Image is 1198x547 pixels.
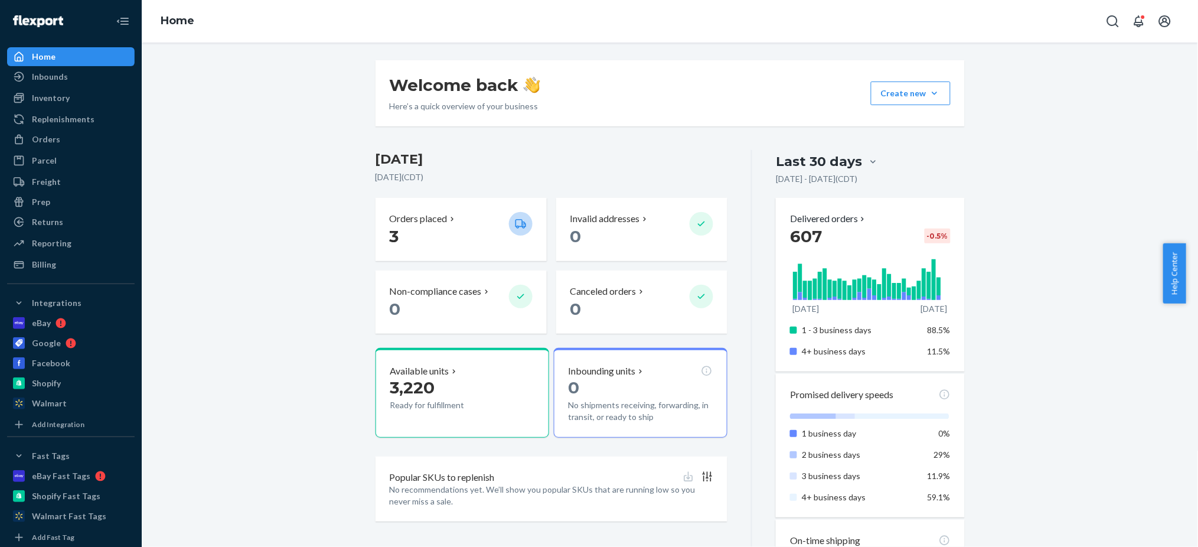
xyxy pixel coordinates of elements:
[32,357,70,369] div: Facebook
[7,255,135,274] a: Billing
[7,354,135,373] a: Facebook
[7,193,135,211] a: Prep
[390,299,401,319] span: 0
[32,176,61,188] div: Freight
[802,428,918,439] p: 1 business day
[390,74,540,96] h1: Welcome back
[570,299,582,319] span: 0
[524,77,540,93] img: hand-wave emoji
[802,346,918,357] p: 4+ business days
[569,399,713,423] p: No shipments receiving, forwarding, in transit, or ready to ship
[556,198,727,261] button: Invalid addresses 0
[7,130,135,149] a: Orders
[570,226,582,246] span: 0
[7,151,135,170] a: Parcel
[556,271,727,334] button: Canceled orders 0
[7,67,135,86] a: Inbounds
[939,428,951,438] span: 0%
[928,492,951,502] span: 59.1%
[32,113,94,125] div: Replenishments
[32,134,60,145] div: Orders
[32,337,61,349] div: Google
[376,271,547,334] button: Non-compliance cases 0
[376,150,728,169] h3: [DATE]
[32,51,56,63] div: Home
[7,334,135,353] a: Google
[871,82,951,105] button: Create new
[390,100,540,112] p: Here’s a quick overview of your business
[802,470,918,482] p: 3 business days
[7,394,135,413] a: Walmart
[32,510,106,522] div: Walmart Fast Tags
[32,470,90,482] div: eBay Fast Tags
[32,398,67,409] div: Walmart
[1127,9,1151,33] button: Open notifications
[569,377,580,398] span: 0
[934,450,951,460] span: 29%
[390,377,435,398] span: 3,220
[925,229,951,243] div: -0.5 %
[7,447,135,465] button: Fast Tags
[151,4,204,38] ol: breadcrumbs
[7,530,135,545] a: Add Fast Tag
[376,198,547,261] button: Orders placed 3
[792,303,819,315] p: [DATE]
[928,471,951,481] span: 11.9%
[32,377,61,389] div: Shopify
[7,314,135,333] a: eBay
[376,348,549,438] button: Available units3,220Ready for fulfillment
[32,196,50,208] div: Prep
[32,71,68,83] div: Inbounds
[7,234,135,253] a: Reporting
[776,173,857,185] p: [DATE] - [DATE] ( CDT )
[802,324,918,336] p: 1 - 3 business days
[7,47,135,66] a: Home
[790,388,893,402] p: Promised delivery speeds
[7,294,135,312] button: Integrations
[570,285,636,298] p: Canceled orders
[554,348,727,438] button: Inbounding units0No shipments receiving, forwarding, in transit, or ready to ship
[376,171,728,183] p: [DATE] ( CDT )
[32,532,74,542] div: Add Fast Tag
[802,491,918,503] p: 4+ business days
[7,172,135,191] a: Freight
[928,346,951,356] span: 11.5%
[32,92,70,104] div: Inventory
[111,9,135,33] button: Close Navigation
[32,490,100,502] div: Shopify Fast Tags
[790,226,822,246] span: 607
[7,418,135,432] a: Add Integration
[7,507,135,526] a: Walmart Fast Tags
[1163,243,1186,304] button: Help Center
[390,212,448,226] p: Orders placed
[1153,9,1177,33] button: Open account menu
[32,450,70,462] div: Fast Tags
[161,14,194,27] a: Home
[7,213,135,232] a: Returns
[928,325,951,335] span: 88.5%
[390,471,495,484] p: Popular SKUs to replenish
[1101,9,1125,33] button: Open Search Box
[776,152,862,171] div: Last 30 days
[570,212,640,226] p: Invalid addresses
[920,303,947,315] p: [DATE]
[7,374,135,393] a: Shopify
[7,89,135,108] a: Inventory
[13,15,63,27] img: Flexport logo
[390,226,399,246] span: 3
[802,449,918,461] p: 2 business days
[32,297,81,309] div: Integrations
[390,285,482,298] p: Non-compliance cases
[32,237,71,249] div: Reporting
[7,110,135,129] a: Replenishments
[569,364,636,378] p: Inbounding units
[390,484,714,507] p: No recommendations yet. We’ll show you popular SKUs that are running low so you never miss a sale.
[32,216,63,228] div: Returns
[790,212,867,226] button: Delivered orders
[7,467,135,486] a: eBay Fast Tags
[32,317,51,329] div: eBay
[390,399,500,411] p: Ready for fulfillment
[7,487,135,506] a: Shopify Fast Tags
[32,259,56,271] div: Billing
